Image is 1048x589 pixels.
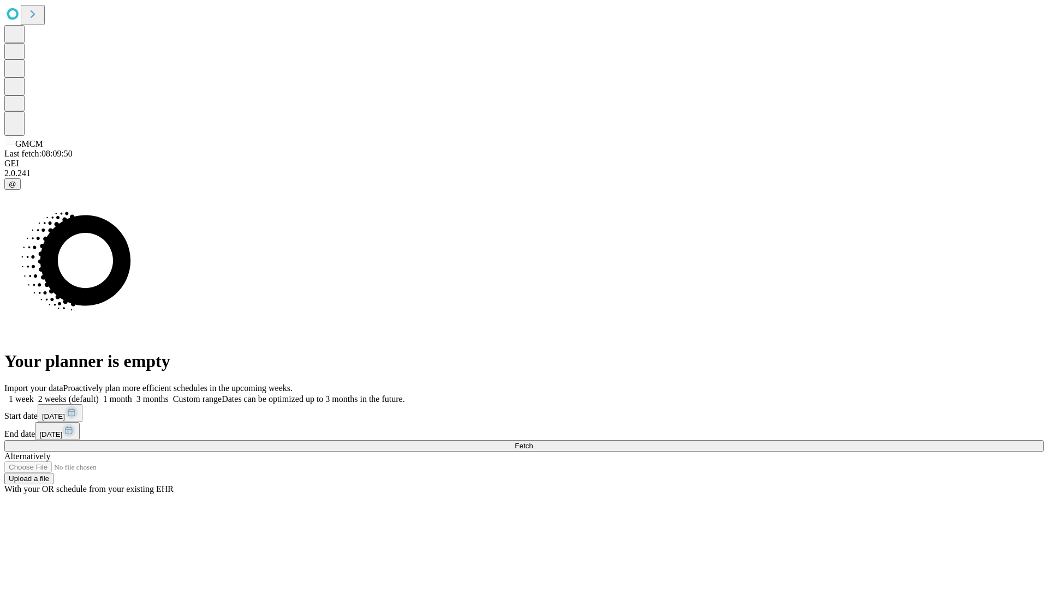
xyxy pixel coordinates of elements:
[15,139,43,148] span: GMCM
[4,383,63,393] span: Import your data
[39,430,62,438] span: [DATE]
[136,394,169,404] span: 3 months
[42,412,65,420] span: [DATE]
[4,351,1044,371] h1: Your planner is empty
[4,452,50,461] span: Alternatively
[4,178,21,190] button: @
[4,422,1044,440] div: End date
[35,422,80,440] button: [DATE]
[4,473,53,484] button: Upload a file
[103,394,132,404] span: 1 month
[4,169,1044,178] div: 2.0.241
[9,180,16,188] span: @
[4,484,174,494] span: With your OR schedule from your existing EHR
[222,394,404,404] span: Dates can be optimized up to 3 months in the future.
[4,404,1044,422] div: Start date
[4,159,1044,169] div: GEI
[4,440,1044,452] button: Fetch
[9,394,34,404] span: 1 week
[63,383,293,393] span: Proactively plan more efficient schedules in the upcoming weeks.
[4,149,73,158] span: Last fetch: 08:09:50
[173,394,222,404] span: Custom range
[515,442,533,450] span: Fetch
[38,404,82,422] button: [DATE]
[38,394,99,404] span: 2 weeks (default)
